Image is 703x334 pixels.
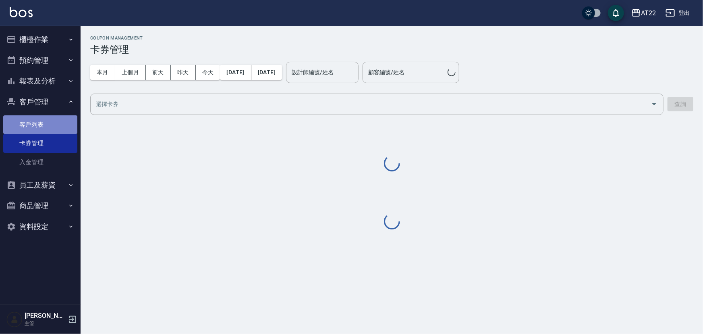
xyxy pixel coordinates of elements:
button: Open [648,98,661,111]
button: 上個月 [115,65,146,80]
button: AT22 [628,5,659,21]
h2: Coupon Management [90,35,693,41]
input: 選擇卡券 [94,97,648,111]
button: 前天 [146,65,171,80]
a: 客戶列表 [3,115,77,134]
button: 客戶管理 [3,92,77,113]
div: AT22 [641,8,656,18]
a: 卡券管理 [3,134,77,152]
button: 商品管理 [3,195,77,216]
button: 今天 [196,65,220,80]
a: 入金管理 [3,153,77,171]
button: 資料設定 [3,216,77,237]
img: Logo [10,7,33,17]
h3: 卡券管理 [90,44,693,55]
p: 主管 [25,320,66,327]
button: 登出 [662,6,693,21]
button: 預約管理 [3,50,77,71]
button: [DATE] [220,65,251,80]
button: save [608,5,624,21]
img: Person [6,311,23,328]
button: 昨天 [171,65,196,80]
button: 員工及薪資 [3,175,77,196]
button: 本月 [90,65,115,80]
button: [DATE] [251,65,282,80]
button: 櫃檯作業 [3,29,77,50]
button: 報表及分析 [3,71,77,92]
h5: [PERSON_NAME] [25,312,66,320]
